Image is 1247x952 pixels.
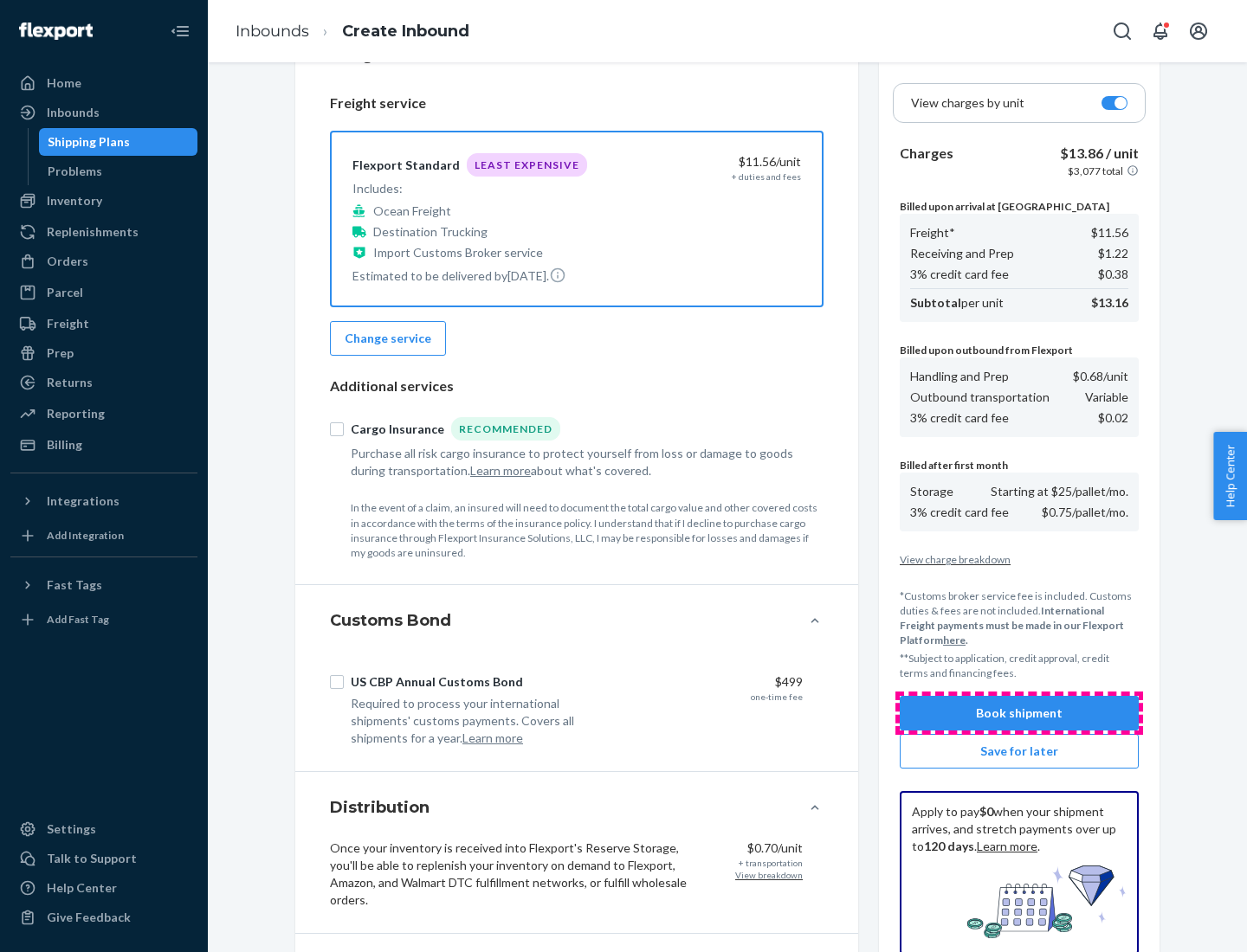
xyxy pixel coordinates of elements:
[47,192,102,209] div: Inventory
[900,199,1139,214] p: Billed upon arrival at [GEOGRAPHIC_DATA]
[10,431,197,459] a: Billing
[910,294,1004,312] p: per unit
[943,634,966,646] a: here
[47,405,105,422] div: Reporting
[10,522,197,550] a: Add Integration
[900,696,1139,730] button: Book shipment
[747,839,803,857] p: $0.70/unit
[351,695,609,747] div: Required to process your international shipments' customs payments. Covers all shipments for a year.
[47,284,83,301] div: Parcel
[330,93,824,113] p: Freight service
[900,145,953,161] b: Charges
[352,180,587,197] p: Includes:
[236,22,309,41] a: Inbounds
[10,248,197,275] a: Orders
[900,651,1139,680] p: **Subject to application, credit approval, credit terms and financing fees.
[330,376,824,396] p: Additional services
[900,552,1139,567] p: View charge breakdown
[1143,14,1178,48] button: Open notifications
[1042,504,1128,521] p: $0.75/pallet/mo.
[979,804,993,819] b: $0
[47,576,102,594] div: Fast Tags
[751,691,803,703] div: one-time fee
[330,422,344,436] input: Cargo InsuranceRecommended
[912,803,1127,855] p: Apply to pay when your shipment arrives, and stretch payments over up to . .
[351,421,444,438] div: Cargo Insurance
[10,99,197,126] a: Inbounds
[10,845,197,872] a: Talk to Support
[900,734,1139,769] button: Save for later
[330,609,451,632] h4: Customs Bond
[163,14,197,48] button: Close Navigation
[10,815,197,843] a: Settings
[47,612,109,627] div: Add Fast Tag
[351,445,803,479] div: Purchase all risk cargo insurance to protect yourself from loss or damage to goods during transpo...
[1098,245,1128,262] p: $1.22
[47,492,120,510] div: Integrations
[1091,294,1128,312] p: $13.16
[10,487,197,515] button: Integrations
[1098,409,1128,427] p: $0.02
[47,104,100,121] div: Inbounds
[732,170,801,183] div: + duties and fees
[10,69,197,97] a: Home
[10,369,197,396] a: Returns
[1098,266,1128,283] p: $0.38
[1073,368,1128,385] p: $0.68 /unit
[47,253,88,270] div: Orders
[373,203,451,220] p: Ocean Freight
[10,904,197,931] button: Give Feedback
[910,409,1009,427] p: 3% credit card fee
[39,128,198,156] a: Shipping Plans
[47,344,74,362] div: Prep
[977,839,1037,853] a: Learn more
[900,604,1124,646] b: International Freight payments must be made in our Flexport Platform .
[900,458,1139,473] p: Billed after first month
[330,675,344,689] input: US CBP Annual Customs Bond
[10,571,197,599] button: Fast Tags
[351,673,523,691] div: US CBP Annual Customs Bond
[910,389,1050,406] p: Outbound transportation
[10,218,197,246] a: Replenishments
[10,874,197,902] a: Help Center
[1213,432,1247,520] button: Help Center
[1060,144,1139,164] p: $13.86 / unit
[470,462,531,479] button: Learn more
[1105,14,1140,48] button: Open Search Box
[910,266,1009,283] p: 3% credit card fee
[373,244,543,261] p: Import Customs Broker service
[910,483,953,500] p: Storage
[621,153,801,170] div: $11.56 /unit
[352,157,460,174] div: Flexport Standard
[910,504,1009,521] p: 3% credit card fee
[1091,224,1128,241] p: $11.56
[991,483,1128,500] p: Starting at $25/pallet/mo.
[47,528,124,543] div: Add Integration
[911,94,1024,112] p: View charges by unit
[47,879,117,897] div: Help Center
[735,869,803,881] button: View breakdown
[352,267,587,285] p: Estimated to be delivered by [DATE] .
[48,163,102,180] div: Problems
[910,295,961,310] b: Subtotal
[19,23,93,40] img: Flexport logo
[924,839,974,853] b: 120 days
[330,840,687,907] span: Once your inventory is received into Flexport's Reserve Storage, you'll be able to replenish your...
[1085,389,1128,406] p: Variable
[47,909,131,926] div: Give Feedback
[47,315,89,332] div: Freight
[1068,164,1123,178] p: $3,077 total
[47,74,81,92] div: Home
[330,796,430,819] h4: Distribution
[910,368,1009,385] p: Handling and Prep
[222,6,483,57] ol: breadcrumbs
[910,224,955,241] p: Freight*
[910,245,1014,262] p: Receiving and Prep
[47,436,82,453] div: Billing
[10,279,197,306] a: Parcel
[351,500,824,560] p: In the event of a claim, an insured will need to document the total cargo value and other covered...
[1181,14,1216,48] button: Open account menu
[10,187,197,215] a: Inventory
